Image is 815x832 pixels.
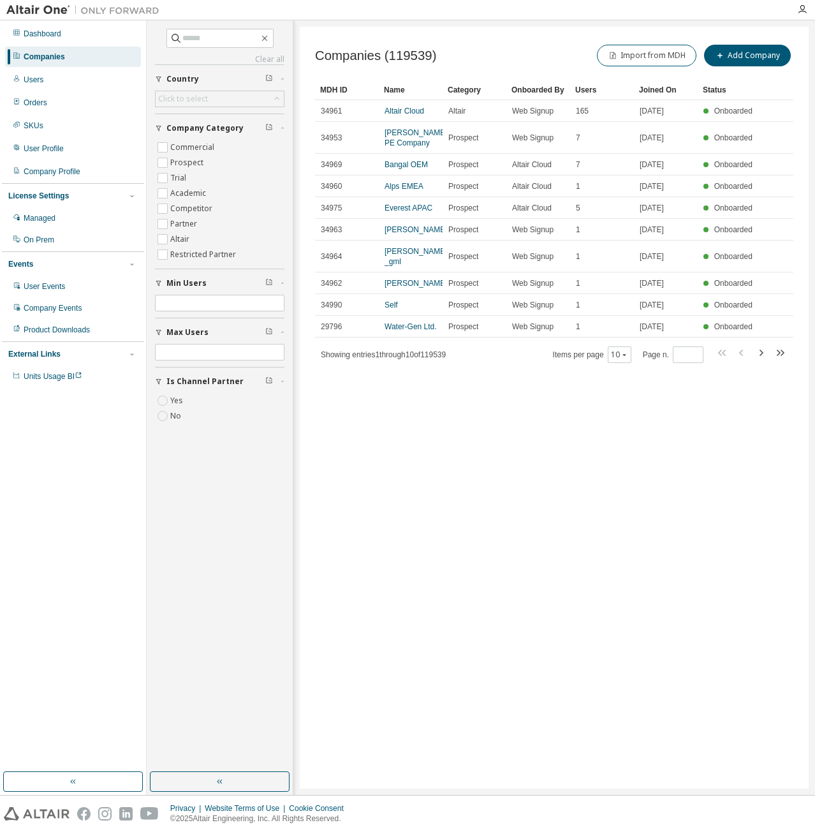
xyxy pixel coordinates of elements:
span: Showing entries 1 through 10 of 119539 [321,350,446,359]
button: Add Company [704,45,791,66]
label: Yes [170,393,186,408]
button: 10 [611,350,628,360]
span: Clear filter [265,327,273,338]
span: 34960 [321,181,342,191]
div: User Events [24,281,65,292]
span: [DATE] [640,133,664,143]
span: Altair Cloud [512,203,552,213]
span: Company Category [166,123,244,133]
div: Status [703,80,756,100]
div: Events [8,259,33,269]
span: Onboarded [714,322,753,331]
span: [DATE] [640,300,664,310]
a: Self [385,301,398,309]
span: 1 [576,278,580,288]
label: Commercial [170,140,217,155]
span: 34953 [321,133,342,143]
span: Altair Cloud [512,160,552,170]
span: Web Signup [512,225,554,235]
span: Clear filter [265,74,273,84]
span: [DATE] [640,203,664,213]
div: Company Events [24,303,82,313]
span: 34961 [321,106,342,116]
span: Page n. [643,346,703,363]
span: Altair [448,106,466,116]
span: [DATE] [640,322,664,332]
button: Country [155,65,284,93]
span: Prospect [448,181,478,191]
span: Web Signup [512,106,554,116]
img: altair_logo.svg [4,807,70,821]
a: [PERSON_NAME] [385,279,448,288]
div: User Profile [24,144,64,154]
span: Clear filter [265,123,273,133]
span: Country [166,74,199,84]
span: [DATE] [640,160,664,170]
div: Users [24,75,43,85]
span: Web Signup [512,278,554,288]
a: Altair Cloud [385,107,424,115]
div: License Settings [8,191,69,201]
span: [DATE] [640,106,664,116]
span: Max Users [166,327,209,338]
span: Prospect [448,160,478,170]
span: 34990 [321,300,342,310]
span: Prospect [448,300,478,310]
span: Onboarded [714,182,753,191]
span: 1 [576,251,580,262]
button: Max Users [155,318,284,346]
div: MDH ID [320,80,374,100]
span: [DATE] [640,251,664,262]
div: Name [384,80,437,100]
span: Clear filter [265,376,273,387]
a: Alps EMEA [385,182,423,191]
span: Prospect [448,203,478,213]
span: 1 [576,225,580,235]
span: Companies (119539) [315,48,436,63]
span: Prospect [448,278,478,288]
span: Clear filter [265,278,273,288]
span: 7 [576,160,580,170]
img: youtube.svg [140,807,159,821]
span: Web Signup [512,300,554,310]
span: Prospect [448,322,478,332]
span: Min Users [166,278,207,288]
span: Onboarded [714,160,753,169]
span: Items per page [553,346,631,363]
p: © 2025 Altair Engineering, Inc. All Rights Reserved. [170,813,351,824]
span: 1 [576,322,580,332]
span: Prospect [448,133,478,143]
span: 34969 [321,160,342,170]
div: Cookie Consent [289,803,351,813]
span: 29796 [321,322,342,332]
span: Onboarded [714,252,753,261]
div: Onboarded By [511,80,565,100]
a: Bangal OEM [385,160,428,169]
span: 1 [576,300,580,310]
span: Web Signup [512,251,554,262]
div: Privacy [170,803,205,813]
button: Min Users [155,269,284,297]
label: Altair [170,232,192,247]
span: 7 [576,133,580,143]
span: Onboarded [714,279,753,288]
span: 34975 [321,203,342,213]
span: Web Signup [512,322,554,332]
span: 165 [576,106,589,116]
div: Companies [24,52,65,62]
span: Prospect [448,251,478,262]
img: Altair One [6,4,166,17]
span: 34963 [321,225,342,235]
span: [DATE] [640,181,664,191]
span: Onboarded [714,107,753,115]
div: Dashboard [24,29,61,39]
span: 1 [576,181,580,191]
div: Website Terms of Use [205,803,289,813]
label: Restricted Partner [170,247,239,262]
span: [DATE] [640,225,664,235]
label: Trial [170,170,189,186]
div: Joined On [639,80,693,100]
span: Onboarded [714,225,753,234]
label: Competitor [170,201,215,216]
div: Users [575,80,629,100]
